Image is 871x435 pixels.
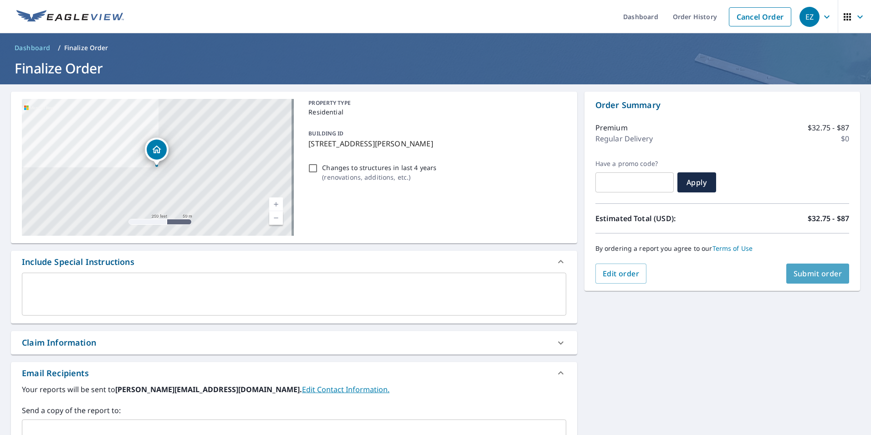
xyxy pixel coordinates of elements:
div: Claim Information [22,337,96,349]
p: $32.75 - $87 [808,213,849,224]
p: $0 [841,133,849,144]
a: Current Level 17, Zoom In [269,197,283,211]
a: Terms of Use [712,244,753,253]
p: BUILDING ID [308,129,343,137]
nav: breadcrumb [11,41,860,55]
button: Edit order [595,264,647,284]
label: Have a promo code? [595,160,674,168]
p: PROPERTY TYPE [308,99,562,107]
p: Regular Delivery [595,133,653,144]
label: Send a copy of the report to: [22,405,566,416]
a: Cancel Order [729,7,791,26]
p: $32.75 - $87 [808,122,849,133]
span: Dashboard [15,43,51,52]
p: ( renovations, additions, etc. ) [322,172,436,182]
div: Include Special Instructions [22,256,134,268]
p: [STREET_ADDRESS][PERSON_NAME] [308,138,562,149]
div: Email Recipients [11,362,577,384]
a: Dashboard [11,41,54,55]
p: Estimated Total (USD): [595,213,722,224]
div: Dropped pin, building 1, Residential property, 1467 Hampton Ridge Dr Mc Lean, VA 22101 [145,138,169,166]
li: / [58,42,61,53]
label: Your reports will be sent to [22,384,566,395]
a: Current Level 17, Zoom Out [269,211,283,225]
a: EditContactInfo [302,384,389,394]
h1: Finalize Order [11,59,860,78]
span: Edit order [603,269,640,279]
div: Claim Information [11,331,577,354]
p: Finalize Order [64,43,108,52]
div: Email Recipients [22,367,89,379]
p: Premium [595,122,628,133]
button: Submit order [786,264,850,284]
span: Apply [685,177,709,187]
p: Changes to structures in last 4 years [322,163,436,172]
img: EV Logo [16,10,124,24]
p: Order Summary [595,99,849,111]
div: Include Special Instructions [11,251,577,273]
b: [PERSON_NAME][EMAIL_ADDRESS][DOMAIN_NAME]. [115,384,302,394]
button: Apply [677,172,716,192]
p: By ordering a report you agree to our [595,244,849,253]
span: Submit order [794,269,842,279]
p: Residential [308,107,562,117]
div: EZ [799,7,820,27]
